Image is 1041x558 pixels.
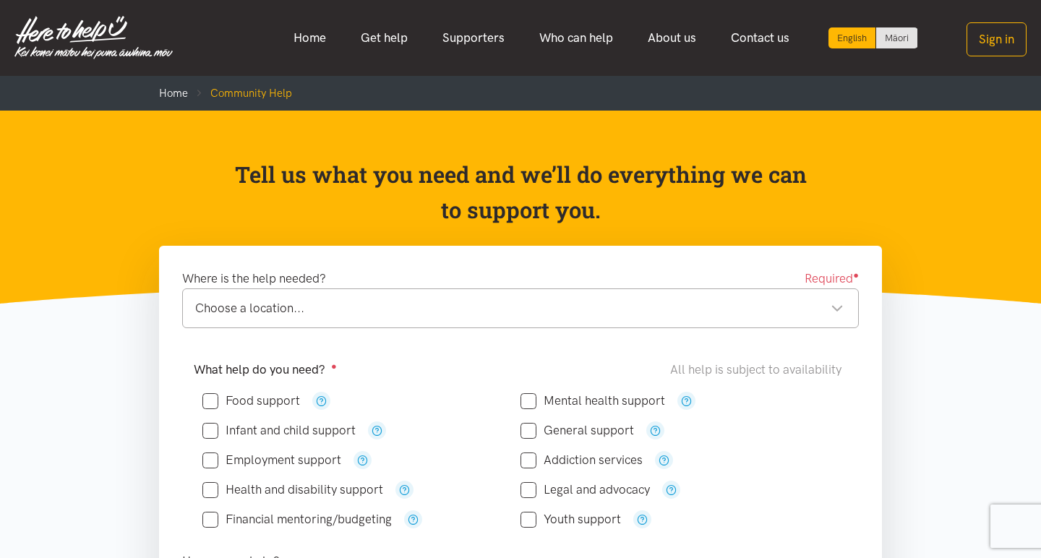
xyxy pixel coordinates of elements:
label: Legal and advocacy [520,484,650,496]
p: Tell us what you need and we’ll do everything we can to support you. [234,157,808,228]
li: Community Help [188,85,292,102]
label: Youth support [520,513,621,525]
a: About us [630,22,714,53]
div: All help is subject to availability [670,360,847,379]
sup: ● [853,270,859,280]
label: Where is the help needed? [182,269,326,288]
a: Switch to Te Reo Māori [876,27,917,48]
a: Who can help [522,22,630,53]
div: Current language [828,27,876,48]
a: Home [276,22,343,53]
label: Employment support [202,454,341,466]
button: Sign in [967,22,1027,56]
label: Infant and child support [202,424,356,437]
span: Required [805,269,859,288]
label: Food support [202,395,300,407]
label: Financial mentoring/budgeting [202,513,392,525]
label: Mental health support [520,395,665,407]
div: Choose a location... [195,299,844,318]
img: Home [14,16,173,59]
label: Addiction services [520,454,643,466]
label: What help do you need? [194,360,337,379]
div: Language toggle [828,27,918,48]
a: Contact us [714,22,807,53]
label: General support [520,424,634,437]
a: Get help [343,22,425,53]
label: Health and disability support [202,484,383,496]
a: Home [159,87,188,100]
sup: ● [331,361,337,372]
a: Supporters [425,22,522,53]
